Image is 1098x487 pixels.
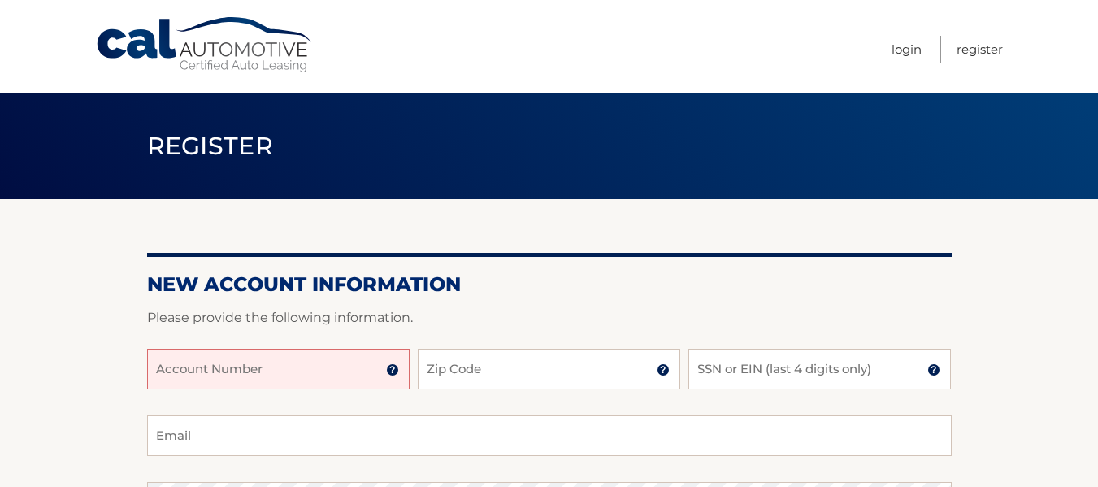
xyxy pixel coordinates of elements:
[657,363,670,376] img: tooltip.svg
[147,307,952,329] p: Please provide the following information.
[147,415,952,456] input: Email
[95,16,315,74] a: Cal Automotive
[147,349,410,389] input: Account Number
[957,36,1003,63] a: Register
[892,36,922,63] a: Login
[386,363,399,376] img: tooltip.svg
[688,349,951,389] input: SSN or EIN (last 4 digits only)
[418,349,680,389] input: Zip Code
[927,363,940,376] img: tooltip.svg
[147,131,274,161] span: Register
[147,272,952,297] h2: New Account Information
